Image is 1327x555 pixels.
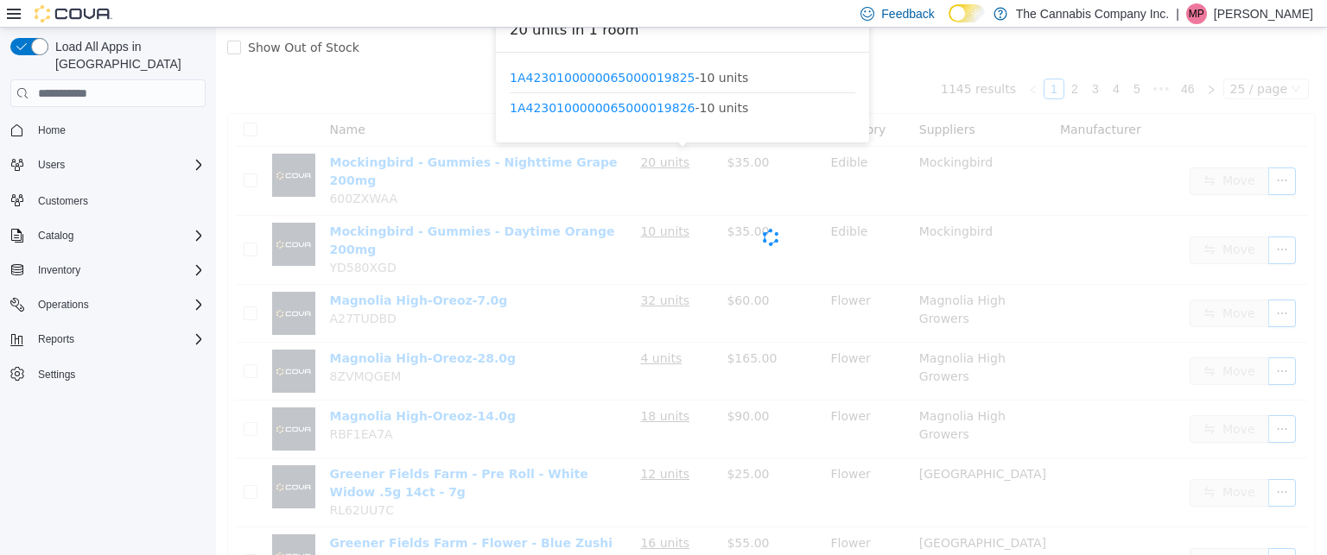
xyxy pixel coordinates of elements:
button: Reports [31,329,81,350]
span: - 10 units [294,72,639,90]
nav: Complex example [10,110,206,432]
button: Catalog [31,225,80,246]
span: Settings [31,363,206,385]
span: Customers [38,194,88,208]
span: Dark Mode [949,22,949,23]
button: Reports [3,327,213,351]
button: Inventory [3,258,213,282]
button: Customers [3,187,213,212]
span: MP [1189,3,1204,24]
span: Customers [31,189,206,211]
span: Settings [38,368,75,382]
img: Cova [35,5,112,22]
p: The Cannabis Company Inc. [1016,3,1169,24]
button: Operations [3,293,213,317]
a: Home [31,120,73,141]
p: | [1176,3,1179,24]
button: Home [3,117,213,142]
span: Load All Apps in [GEOGRAPHIC_DATA] [48,38,206,73]
span: Reports [31,329,206,350]
div: Mitch Parker [1186,3,1207,24]
a: 1A4230100000065000019826 [294,73,479,87]
span: Inventory [38,263,80,277]
button: Operations [31,294,96,315]
span: Show Out of Stock [25,13,150,27]
button: Catalog [3,224,213,248]
button: Users [31,155,72,175]
a: Settings [31,364,82,385]
span: Catalog [38,229,73,243]
span: Inventory [31,260,206,281]
span: - 10 units [294,41,639,59]
span: Reports [38,332,74,346]
span: Users [31,155,206,175]
span: Home [31,119,206,141]
span: Home [38,123,66,137]
span: Catalog [31,225,206,246]
button: Inventory [31,260,87,281]
p: [PERSON_NAME] [1214,3,1313,24]
span: Feedback [881,5,934,22]
a: 1A4230100000065000019825 [294,42,479,56]
span: Users [38,158,65,172]
span: Operations [31,294,206,315]
button: Settings [3,362,213,387]
button: Users [3,153,213,177]
span: Operations [38,298,89,312]
a: Customers [31,191,95,211]
input: Dark Mode [949,4,985,22]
